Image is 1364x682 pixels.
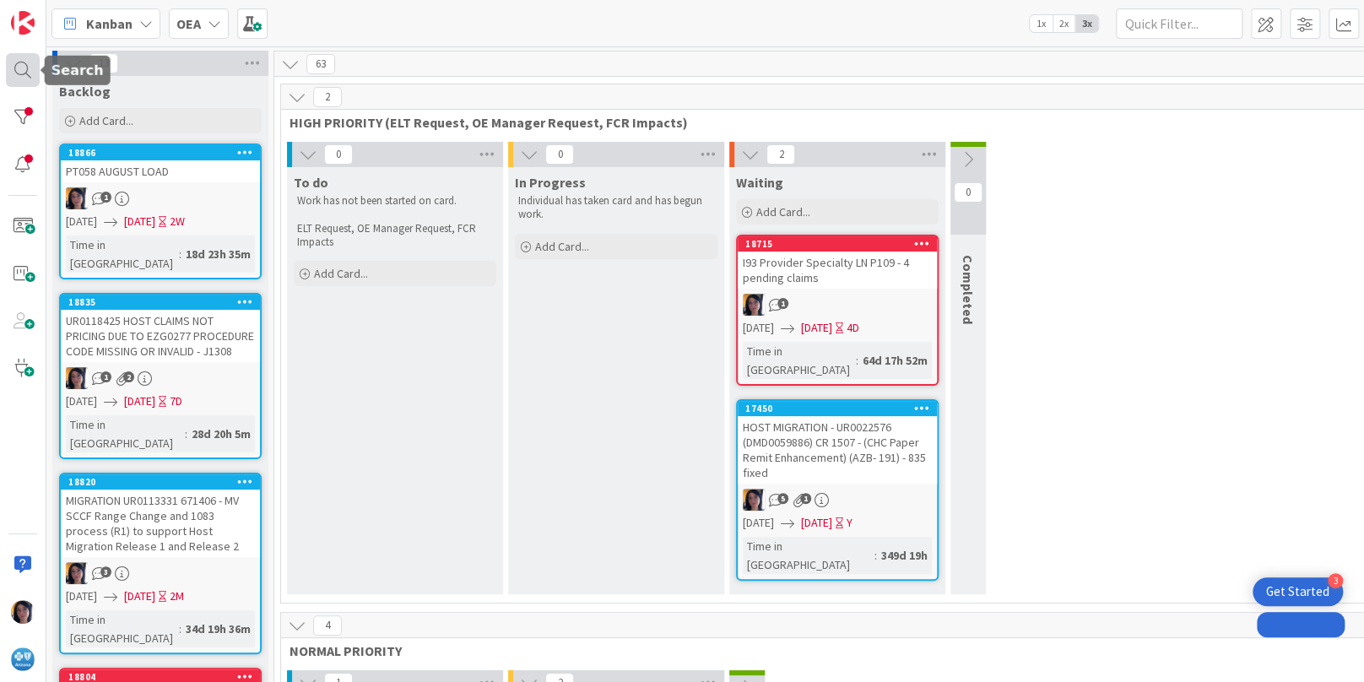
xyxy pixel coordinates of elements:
span: 2 [123,371,134,382]
span: 13 [89,53,118,73]
div: 18866 [68,147,260,159]
div: UR0118425 HOST CLAIMS NOT PRICING DUE TO EZG0277 PROCEDURE CODE MISSING OR INVALID - J1308 [61,310,260,362]
span: : [179,620,181,638]
span: 2x [1053,15,1075,32]
span: Add Card... [535,239,589,254]
div: TC [738,294,937,316]
span: : [179,245,181,263]
span: 0 [324,144,353,165]
span: Completed [960,255,977,324]
div: 18715 [745,238,937,250]
span: 0 [954,182,982,203]
span: [DATE] [743,319,774,337]
div: PT058 AUGUST LOAD [61,160,260,182]
div: 349d 19h [877,546,932,565]
span: 1 [100,192,111,203]
div: 18715I93 Provider Specialty LN P109 - 4 pending claims [738,236,937,289]
div: Time in [GEOGRAPHIC_DATA] [743,342,856,379]
div: MIGRATION UR0113331 671406 - MV SCCF Range Change and 1083 process (R1) to support Host Migration... [61,490,260,557]
div: TC [61,562,260,584]
div: 64d 17h 52m [858,351,932,370]
input: Quick Filter... [1116,8,1242,39]
div: 17450HOST MIGRATION - UR0022576 (DMD0059886) CR 1507 - (CHC Paper Remit Enhancement) (AZB- 191) -... [738,401,937,484]
span: 1 [800,493,811,504]
div: TC [61,187,260,209]
div: Y [847,514,852,532]
span: 3x [1075,15,1098,32]
span: : [874,546,877,565]
span: [DATE] [743,514,774,532]
div: 28d 20h 5m [187,425,255,443]
span: [DATE] [124,213,155,230]
span: 5 [777,493,788,504]
div: Open Get Started checklist, remaining modules: 3 [1253,577,1343,606]
a: 18820MIGRATION UR0113331 671406 - MV SCCF Range Change and 1083 process (R1) to support Host Migr... [59,473,262,654]
span: [DATE] [124,392,155,410]
span: To do [294,174,328,191]
span: Backlog [59,83,111,100]
p: ELT Request, OE Manager Request, FCR Impacts [297,222,493,250]
div: Time in [GEOGRAPHIC_DATA] [66,610,179,647]
span: [DATE] [124,587,155,605]
span: 1 [100,371,111,382]
span: Waiting [736,174,783,191]
h5: Search [51,62,104,78]
img: TC [743,294,765,316]
div: 18820MIGRATION UR0113331 671406 - MV SCCF Range Change and 1083 process (R1) to support Host Migr... [61,474,260,557]
div: 2W [170,213,185,230]
img: TC [743,489,765,511]
div: 18d 23h 35m [181,245,255,263]
span: Kanban [86,14,133,34]
span: [DATE] [66,213,97,230]
div: 3 [1328,573,1343,588]
span: 2 [313,87,342,107]
div: 18835 [68,296,260,308]
span: 2 [766,144,795,165]
a: 18835UR0118425 HOST CLAIMS NOT PRICING DUE TO EZG0277 PROCEDURE CODE MISSING OR INVALID - J1308TC... [59,293,262,459]
div: HOST MIGRATION - UR0022576 (DMD0059886) CR 1507 - (CHC Paper Remit Enhancement) (AZB- 191) - 835 ... [738,416,937,484]
img: Visit kanbanzone.com [11,11,35,35]
span: [DATE] [801,319,832,337]
span: [DATE] [66,587,97,605]
div: 18835UR0118425 HOST CLAIMS NOT PRICING DUE TO EZG0277 PROCEDURE CODE MISSING OR INVALID - J1308 [61,295,260,362]
a: 17450HOST MIGRATION - UR0022576 (DMD0059886) CR 1507 - (CHC Paper Remit Enhancement) (AZB- 191) -... [736,399,939,581]
div: 4D [847,319,859,337]
b: OEA [176,15,201,32]
span: Add Card... [756,204,810,219]
div: 18866PT058 AUGUST LOAD [61,145,260,182]
div: 17450 [738,401,937,416]
img: TC [66,187,88,209]
img: TC [66,367,88,389]
span: Add Card... [79,113,133,128]
span: 1x [1030,15,1053,32]
span: 63 [306,54,335,74]
div: 18820 [61,474,260,490]
span: In Progress [515,174,586,191]
span: : [856,351,858,370]
img: TC [66,562,88,584]
span: 0 [545,144,574,165]
img: avatar [11,647,35,671]
p: Individual has taken card and has begun work. [518,194,714,222]
span: Add Card... [314,266,368,281]
div: Get Started [1266,583,1329,600]
img: TC [11,600,35,624]
div: 18715 [738,236,937,252]
div: 18866 [61,145,260,160]
div: Time in [GEOGRAPHIC_DATA] [66,235,179,273]
a: 18715I93 Provider Specialty LN P109 - 4 pending claimsTC[DATE][DATE]4DTime in [GEOGRAPHIC_DATA]:6... [736,235,939,386]
div: 17450 [745,403,937,414]
div: 2M [170,587,184,605]
span: [DATE] [66,392,97,410]
div: I93 Provider Specialty LN P109 - 4 pending claims [738,252,937,289]
div: 34d 19h 36m [181,620,255,638]
div: 18835 [61,295,260,310]
span: [DATE] [801,514,832,532]
span: 4 [313,615,342,636]
div: 18820 [68,476,260,488]
p: Work has not been started on card. [297,194,493,208]
div: TC [61,367,260,389]
a: 18866PT058 AUGUST LOADTC[DATE][DATE]2WTime in [GEOGRAPHIC_DATA]:18d 23h 35m [59,143,262,279]
span: : [185,425,187,443]
div: TC [738,489,937,511]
